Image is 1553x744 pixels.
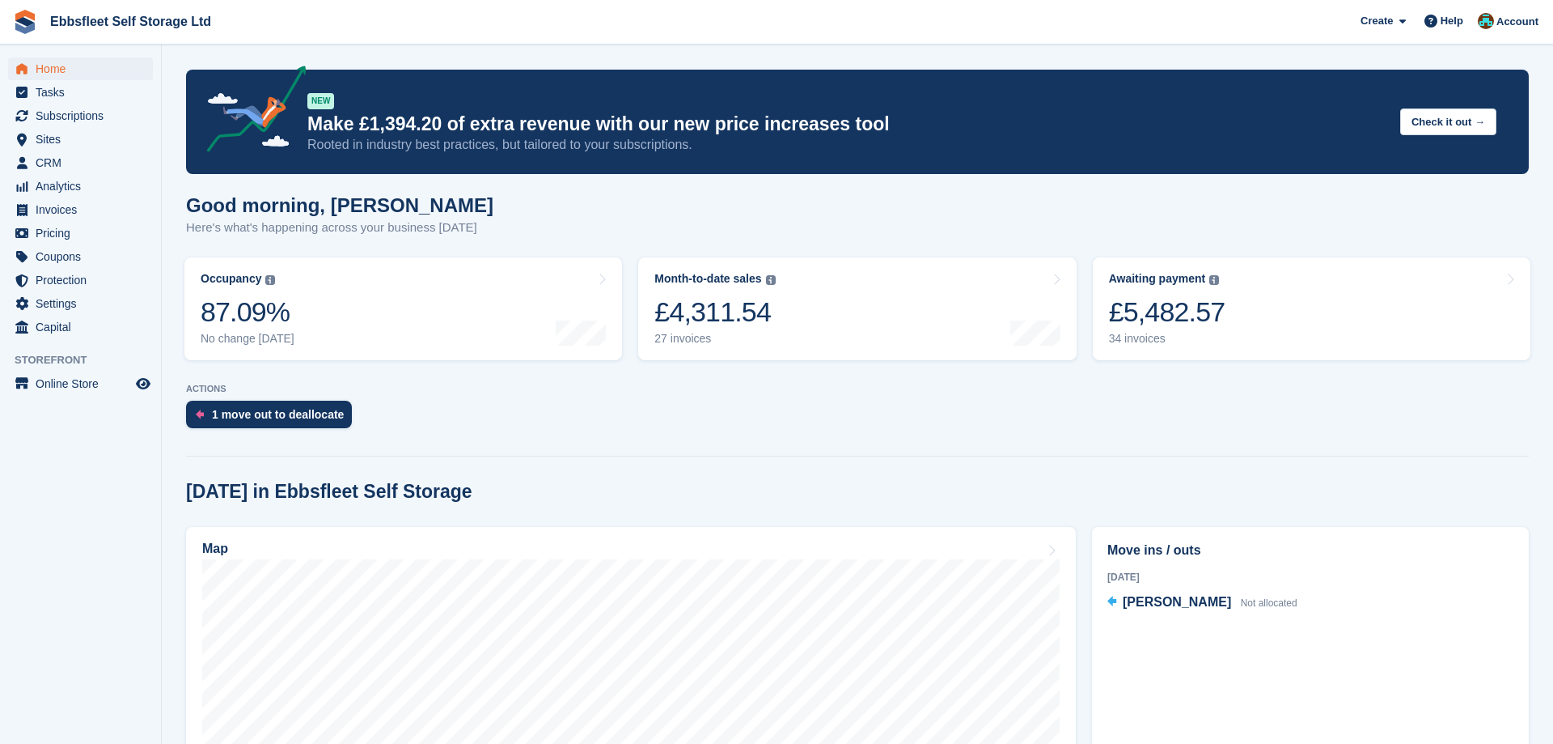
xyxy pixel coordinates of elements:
div: 1 move out to deallocate [212,408,344,421]
span: Capital [36,316,133,338]
div: £5,482.57 [1109,295,1225,329]
a: [PERSON_NAME] Not allocated [1107,593,1297,614]
div: £4,311.54 [654,295,775,329]
a: Ebbsfleet Self Storage Ltd [44,8,218,35]
div: Occupancy [201,272,261,286]
a: 1 move out to deallocate [186,401,360,436]
a: menu [8,222,153,244]
a: menu [8,292,153,315]
a: Occupancy 87.09% No change [DATE] [184,257,622,360]
a: menu [8,175,153,198]
a: menu [8,245,153,268]
a: menu [8,269,153,291]
div: 87.09% [201,295,294,329]
span: Online Store [36,372,133,395]
a: menu [8,81,153,104]
img: icon-info-grey-7440780725fd019a000dd9b08b2336e03edf1995a4989e88bcd33f0948082b44.svg [265,275,275,285]
div: Month-to-date sales [654,272,761,286]
span: Pricing [36,222,133,244]
a: menu [8,198,153,221]
a: Month-to-date sales £4,311.54 27 invoices [638,257,1076,360]
div: 34 invoices [1109,332,1225,346]
span: Settings [36,292,133,315]
img: move_outs_to_deallocate_icon-f764333ba52eb49d3ac5e1228854f67142a1ed5810a6f6cc68b1a99e826820c5.svg [196,410,204,419]
span: Protection [36,269,133,291]
h2: Move ins / outs [1107,541,1513,560]
a: Preview store [133,374,153,393]
span: [PERSON_NAME] [1123,595,1231,609]
span: Coupons [36,245,133,268]
div: NEW [307,93,334,109]
img: icon-info-grey-7440780725fd019a000dd9b08b2336e03edf1995a4989e88bcd33f0948082b44.svg [1209,275,1219,285]
a: menu [8,128,153,151]
img: icon-info-grey-7440780725fd019a000dd9b08b2336e03edf1995a4989e88bcd33f0948082b44.svg [766,275,776,285]
a: menu [8,104,153,127]
button: Check it out → [1400,108,1496,135]
span: Sites [36,128,133,151]
span: CRM [36,151,133,174]
span: Help [1441,13,1463,29]
span: Home [36,57,133,80]
div: 27 invoices [654,332,775,346]
img: price-adjustments-announcement-icon-8257ccfd72463d97f412b2fc003d46551f7dbcb40ab6d574587a9cd5c0d94... [193,66,307,158]
a: menu [8,151,153,174]
span: Create [1360,13,1393,29]
div: Awaiting payment [1109,272,1206,286]
div: [DATE] [1107,570,1513,585]
span: Storefront [15,352,161,368]
img: stora-icon-8386f47178a22dfd0bd8f6a31ec36ba5ce8667c1dd55bd0f319d3a0aa187defe.svg [13,10,37,34]
span: Not allocated [1241,597,1297,609]
span: Analytics [36,175,133,198]
span: Tasks [36,81,133,104]
a: Awaiting payment £5,482.57 34 invoices [1093,257,1530,360]
h1: Good morning, [PERSON_NAME] [186,194,493,216]
p: Make £1,394.20 of extra revenue with our new price increases tool [307,113,1387,136]
h2: Map [202,542,228,556]
div: No change [DATE] [201,332,294,346]
p: Rooted in industry best practices, but tailored to your subscriptions. [307,136,1387,154]
a: menu [8,57,153,80]
a: menu [8,372,153,395]
p: ACTIONS [186,384,1529,394]
span: Account [1496,14,1538,30]
img: George Spring [1478,13,1494,29]
p: Here's what's happening across your business [DATE] [186,219,493,237]
span: Subscriptions [36,104,133,127]
span: Invoices [36,198,133,221]
h2: [DATE] in Ebbsfleet Self Storage [186,481,472,503]
a: menu [8,316,153,338]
